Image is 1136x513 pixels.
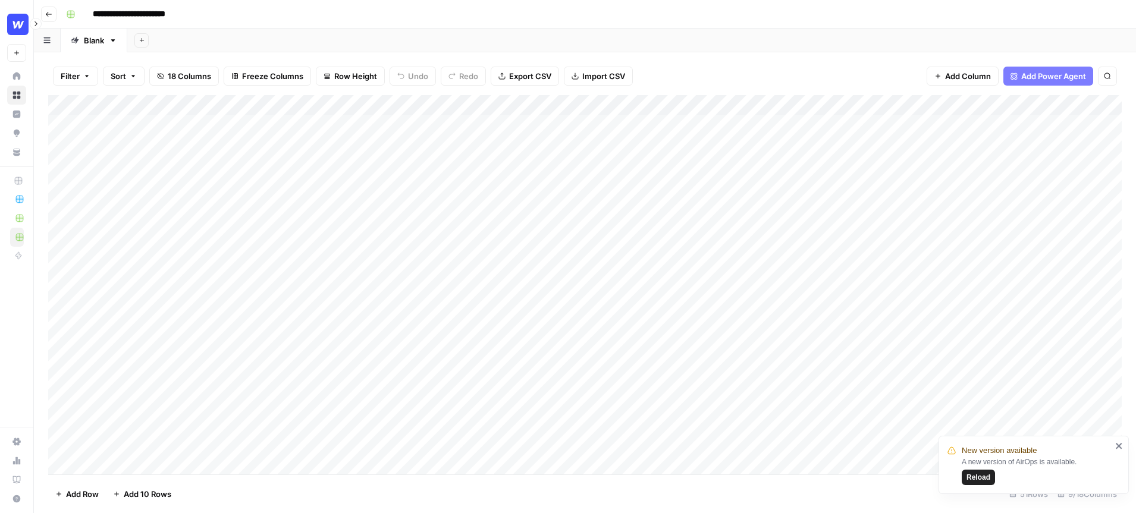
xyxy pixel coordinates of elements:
[103,67,145,86] button: Sort
[927,67,999,86] button: Add Column
[61,29,127,52] a: Blank
[7,124,26,143] a: Opportunities
[7,451,26,470] a: Usage
[149,67,219,86] button: 18 Columns
[564,67,633,86] button: Import CSV
[1003,67,1093,86] button: Add Power Agent
[168,70,211,82] span: 18 Columns
[7,432,26,451] a: Settings
[962,457,1112,485] div: A new version of AirOps is available.
[316,67,385,86] button: Row Height
[945,70,991,82] span: Add Column
[7,105,26,124] a: Insights
[48,484,106,503] button: Add Row
[53,67,98,86] button: Filter
[7,489,26,508] button: Help + Support
[966,472,990,483] span: Reload
[84,34,104,46] div: Blank
[509,70,551,82] span: Export CSV
[66,488,99,500] span: Add Row
[334,70,377,82] span: Row Height
[7,143,26,162] a: Your Data
[390,67,436,86] button: Undo
[224,67,311,86] button: Freeze Columns
[7,10,26,39] button: Workspace: Webflow
[459,70,478,82] span: Redo
[242,70,303,82] span: Freeze Columns
[1053,484,1122,503] div: 9/18 Columns
[124,488,171,500] span: Add 10 Rows
[106,484,178,503] button: Add 10 Rows
[7,67,26,86] a: Home
[1115,441,1124,451] button: close
[962,470,995,485] button: Reload
[61,70,80,82] span: Filter
[408,70,428,82] span: Undo
[1005,484,1053,503] div: 51 Rows
[7,14,29,35] img: Webflow Logo
[582,70,625,82] span: Import CSV
[7,470,26,489] a: Learning Hub
[7,86,26,105] a: Browse
[111,70,126,82] span: Sort
[962,445,1037,457] span: New version available
[491,67,559,86] button: Export CSV
[441,67,486,86] button: Redo
[1021,70,1086,82] span: Add Power Agent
